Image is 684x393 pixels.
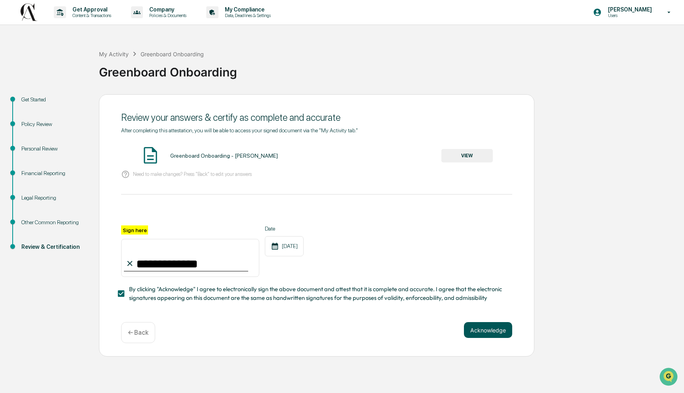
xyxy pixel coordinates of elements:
[79,134,96,140] span: Pylon
[135,63,144,72] button: Start new chat
[21,194,86,202] div: Legal Reporting
[21,243,86,251] div: Review & Certification
[21,218,86,227] div: Other Common Reporting
[464,322,512,338] button: Acknowledge
[5,112,53,126] a: 🔎Data Lookup
[265,225,304,232] label: Date
[143,13,190,18] p: Policies & Documents
[16,100,51,108] span: Preclearance
[8,101,14,107] div: 🖐️
[5,97,54,111] a: 🖐️Preclearance
[66,6,115,13] p: Get Approval
[21,95,86,104] div: Get Started
[8,116,14,122] div: 🔎
[21,120,86,128] div: Policy Review
[602,13,656,18] p: Users
[65,100,98,108] span: Attestations
[57,101,64,107] div: 🗄️
[218,6,275,13] p: My Compliance
[265,236,304,256] div: [DATE]
[128,329,148,336] p: ← Back
[27,61,130,69] div: Start new chat
[56,134,96,140] a: Powered byPylon
[141,145,160,165] img: Document Icon
[121,225,148,235] label: Sign here
[66,13,115,18] p: Content & Transactions
[141,51,204,57] div: Greenboard Onboarding
[121,127,358,134] span: After completing this attestation, you will be able to access your signed document via the "My Ac...
[21,169,86,177] div: Financial Reporting
[441,149,493,162] button: VIEW
[602,6,656,13] p: [PERSON_NAME]
[21,145,86,153] div: Personal Review
[143,6,190,13] p: Company
[133,171,252,177] p: Need to make changes? Press "Back" to edit your answers
[170,153,278,159] div: Greenboard Onboarding - [PERSON_NAME]
[99,59,680,79] div: Greenboard Onboarding
[54,97,101,111] a: 🗄️Attestations
[129,285,506,303] span: By clicking "Acknowledge" I agree to electronically sign the above document and attest that it is...
[8,61,22,75] img: 1746055101610-c473b297-6a78-478c-a979-82029cc54cd1
[19,3,38,21] img: logo
[99,51,129,57] div: My Activity
[121,112,512,123] div: Review your answers & certify as complete and accurate
[16,115,50,123] span: Data Lookup
[27,69,100,75] div: We're available if you need us!
[218,13,275,18] p: Data, Deadlines & Settings
[8,17,144,29] p: How can we help?
[659,367,680,388] iframe: Open customer support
